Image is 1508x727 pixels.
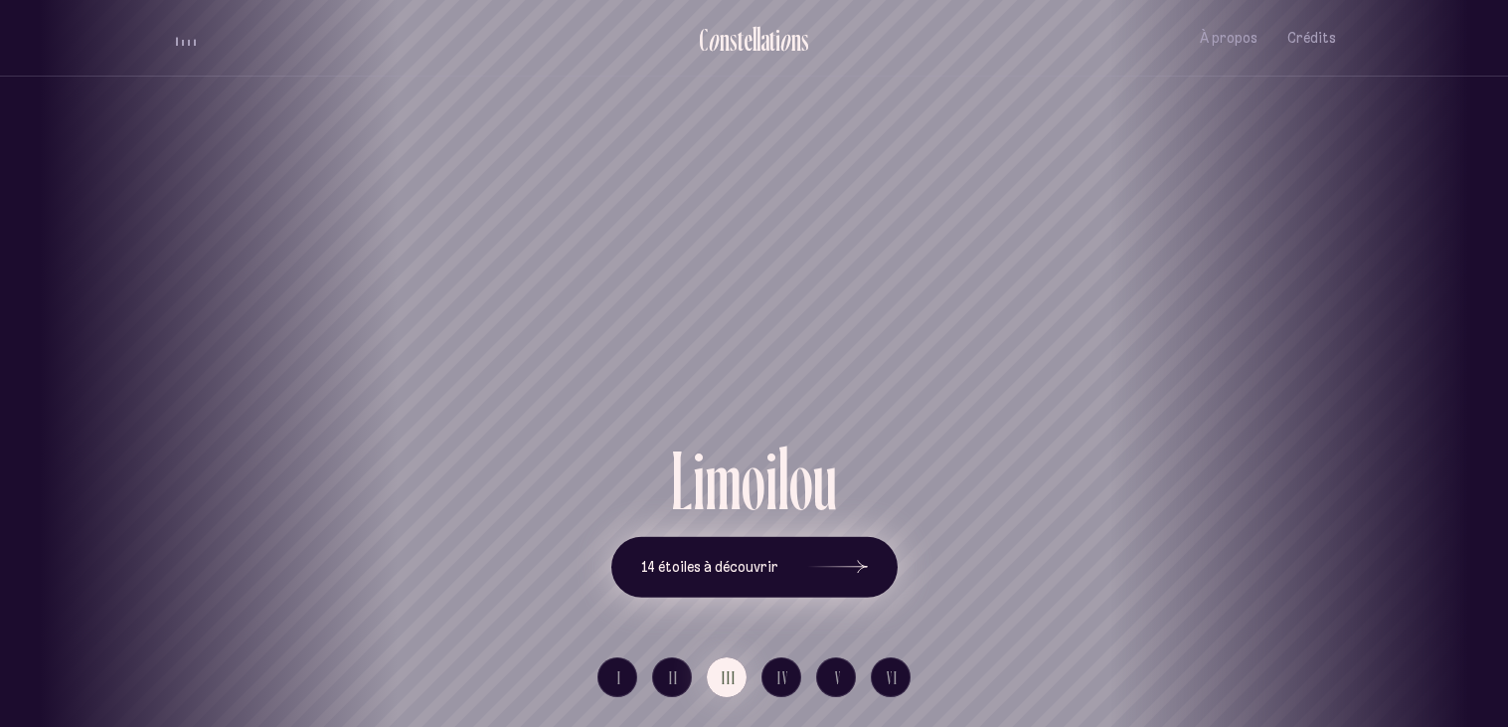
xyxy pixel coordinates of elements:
[753,23,756,56] div: l
[761,657,801,697] button: IV
[777,438,789,522] div: l
[705,438,742,522] div: m
[813,438,837,522] div: u
[720,23,730,56] div: n
[669,669,679,686] span: II
[1287,15,1336,62] button: Crédits
[779,23,791,56] div: o
[693,438,705,522] div: i
[641,559,778,576] span: 14 étoiles à découvrir
[775,23,780,56] div: i
[789,438,813,522] div: o
[871,657,911,697] button: VI
[730,23,738,56] div: s
[671,438,693,522] div: L
[652,657,692,697] button: II
[887,669,899,686] span: VI
[173,28,199,49] button: volume audio
[777,669,789,686] span: IV
[835,669,842,686] span: V
[769,23,775,56] div: t
[1200,15,1257,62] button: À propos
[1200,30,1257,47] span: À propos
[744,23,753,56] div: e
[738,23,744,56] div: t
[742,438,765,522] div: o
[791,23,801,56] div: n
[611,536,898,598] button: 14 étoiles à découvrir
[801,23,809,56] div: s
[617,669,622,686] span: I
[1287,30,1336,47] span: Crédits
[699,23,708,56] div: C
[707,657,747,697] button: III
[760,23,769,56] div: a
[597,657,637,697] button: I
[765,438,777,522] div: i
[722,669,737,686] span: III
[708,23,720,56] div: o
[756,23,760,56] div: l
[816,657,856,697] button: V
